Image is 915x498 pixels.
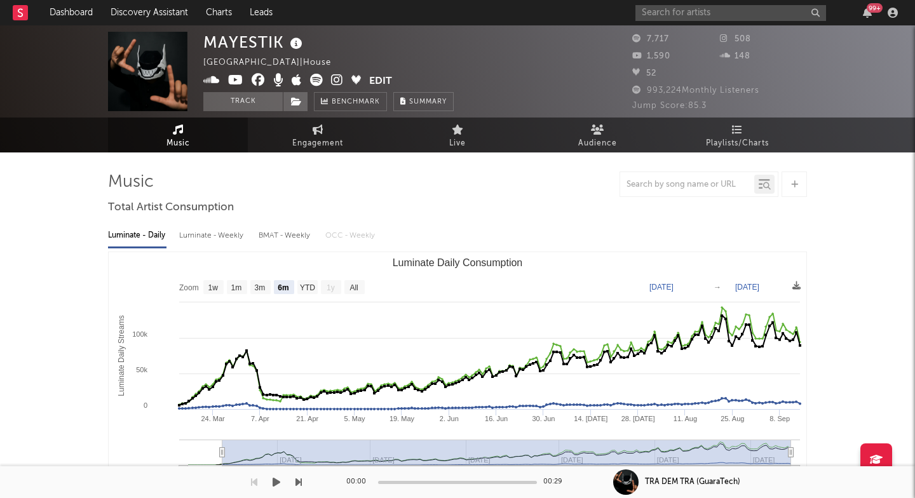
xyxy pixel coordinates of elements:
a: Benchmark [314,92,387,111]
text: 8. Sep [769,415,790,422]
text: 14. [DATE] [574,415,607,422]
div: 99 + [867,3,883,13]
span: Jump Score: 85.3 [632,102,707,110]
text: 28. [DATE] [621,415,655,422]
text: All [349,283,358,292]
span: Total Artist Consumption [108,200,234,215]
text: [DATE] [735,283,759,292]
text: Zoom [179,283,199,292]
div: BMAT - Weekly [259,225,313,246]
button: 99+ [863,8,872,18]
text: 19. May [390,415,415,422]
span: 1,590 [632,52,670,60]
span: 7,717 [632,35,669,43]
div: 00:00 [346,474,372,490]
input: Search for artists [635,5,826,21]
text: 2. Jun [440,415,459,422]
span: Engagement [292,136,343,151]
a: Playlists/Charts [667,118,807,152]
span: 993,224 Monthly Listeners [632,86,759,95]
a: Audience [527,118,667,152]
text: 25. Aug [721,415,744,422]
div: TRA DEM TRA (GuaraTech) [645,476,740,488]
span: Audience [578,136,617,151]
text: 1m [231,283,242,292]
a: Live [388,118,527,152]
div: 00:29 [543,474,569,490]
text: Luminate Daily Consumption [393,257,523,268]
text: 1w [208,283,219,292]
text: 1y [327,283,335,292]
span: 148 [720,52,750,60]
a: Music [108,118,248,152]
text: 6m [278,283,288,292]
text: 30. Jun [532,415,555,422]
text: 5. May [344,415,366,422]
text: 7. Apr [251,415,269,422]
input: Search by song name or URL [620,180,754,190]
button: Summary [393,92,454,111]
span: Summary [409,98,447,105]
button: Track [203,92,283,111]
span: Benchmark [332,95,380,110]
span: Music [166,136,190,151]
text: 21. Apr [296,415,318,422]
text: 100k [132,330,147,338]
button: Edit [369,74,392,90]
text: 24. Mar [201,415,225,422]
span: Live [449,136,466,151]
text: 11. Aug [674,415,697,422]
span: 52 [632,69,656,77]
text: Luminate Daily Streams [117,315,126,396]
div: Luminate - Weekly [179,225,246,246]
span: Playlists/Charts [706,136,769,151]
text: [DATE] [649,283,674,292]
text: → [714,283,721,292]
span: 508 [720,35,751,43]
a: Engagement [248,118,388,152]
div: MAYESTIK [203,32,306,53]
div: [GEOGRAPHIC_DATA] | House [203,55,346,71]
text: 16. Jun [485,415,508,422]
text: YTD [300,283,315,292]
text: 0 [144,401,147,409]
text: 50k [136,366,147,373]
text: 3m [255,283,266,292]
div: Luminate - Daily [108,225,166,246]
